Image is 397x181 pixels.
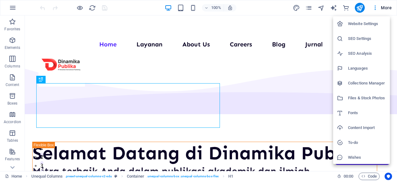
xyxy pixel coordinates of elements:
[348,65,386,72] h6: Languages
[348,35,386,42] h6: SEO Settings
[348,109,386,117] h6: Fonts
[348,154,386,161] h6: Wishes
[348,139,386,146] h6: To-do
[348,80,386,87] h6: Collections Manager
[348,94,386,102] h6: Files & Stock Photos
[348,124,386,131] h6: Content Import
[348,20,386,28] h6: Website Settings
[348,50,386,57] h6: SEO Analysis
